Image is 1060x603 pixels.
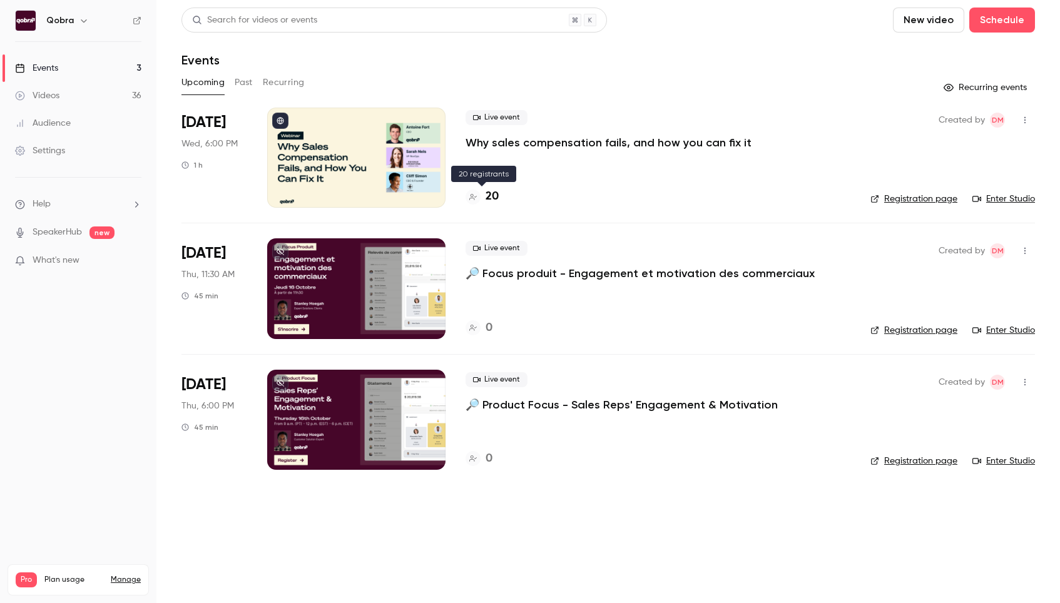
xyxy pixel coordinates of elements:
span: Wed, 6:00 PM [181,138,238,150]
span: DM [992,113,1004,128]
a: Why sales compensation fails, and how you can fix it [466,135,752,150]
span: Dylan Manceau [990,375,1005,390]
img: Qobra [16,11,36,31]
div: 45 min [181,422,218,432]
a: Enter Studio [972,324,1035,337]
a: Registration page [870,193,957,205]
span: DM [992,243,1004,258]
div: Search for videos or events [192,14,317,27]
button: Schedule [969,8,1035,33]
button: New video [893,8,964,33]
div: 45 min [181,291,218,301]
a: Manage [111,575,141,585]
a: Enter Studio [972,455,1035,467]
a: 🔎 Focus produit - Engagement et motivation des commerciaux [466,266,815,281]
h4: 0 [486,450,492,467]
a: SpeakerHub [33,226,82,239]
span: Created by [939,375,985,390]
div: 1 h [181,160,203,170]
h4: 0 [486,320,492,337]
div: Audience [15,117,71,129]
span: Created by [939,243,985,258]
h6: Qobra [46,14,74,27]
span: Thu, 6:00 PM [181,400,234,412]
a: Enter Studio [972,193,1035,205]
span: Plan usage [44,575,103,585]
a: Registration page [870,324,957,337]
span: [DATE] [181,113,226,133]
button: Recurring [263,73,305,93]
span: Dylan Manceau [990,243,1005,258]
span: Live event [466,110,527,125]
span: Thu, 11:30 AM [181,268,235,281]
span: Created by [939,113,985,128]
button: Recurring events [938,78,1035,98]
div: Oct 8 Wed, 6:00 PM (Europe/Paris) [181,108,247,208]
span: Live event [466,372,527,387]
a: 🔎 Product Focus - Sales Reps' Engagement & Motivation [466,397,778,412]
a: 0 [466,320,492,337]
a: Registration page [870,455,957,467]
h1: Events [181,53,220,68]
a: 20 [466,188,499,205]
iframe: Noticeable Trigger [126,255,141,266]
div: Settings [15,144,65,157]
span: DM [992,375,1004,390]
span: Live event [466,241,527,256]
span: new [89,226,115,239]
div: Videos [15,89,59,102]
li: help-dropdown-opener [15,198,141,211]
h4: 20 [486,188,499,205]
div: Oct 16 Thu, 11:30 AM (Europe/Paris) [181,238,247,338]
button: Past [235,73,253,93]
span: Help [33,198,51,211]
a: 0 [466,450,492,467]
span: [DATE] [181,375,226,395]
button: Upcoming [181,73,225,93]
span: Pro [16,572,37,587]
div: Events [15,62,58,74]
div: Oct 16 Thu, 6:00 PM (Europe/Paris) [181,370,247,470]
span: Dylan Manceau [990,113,1005,128]
span: What's new [33,254,79,267]
span: [DATE] [181,243,226,263]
